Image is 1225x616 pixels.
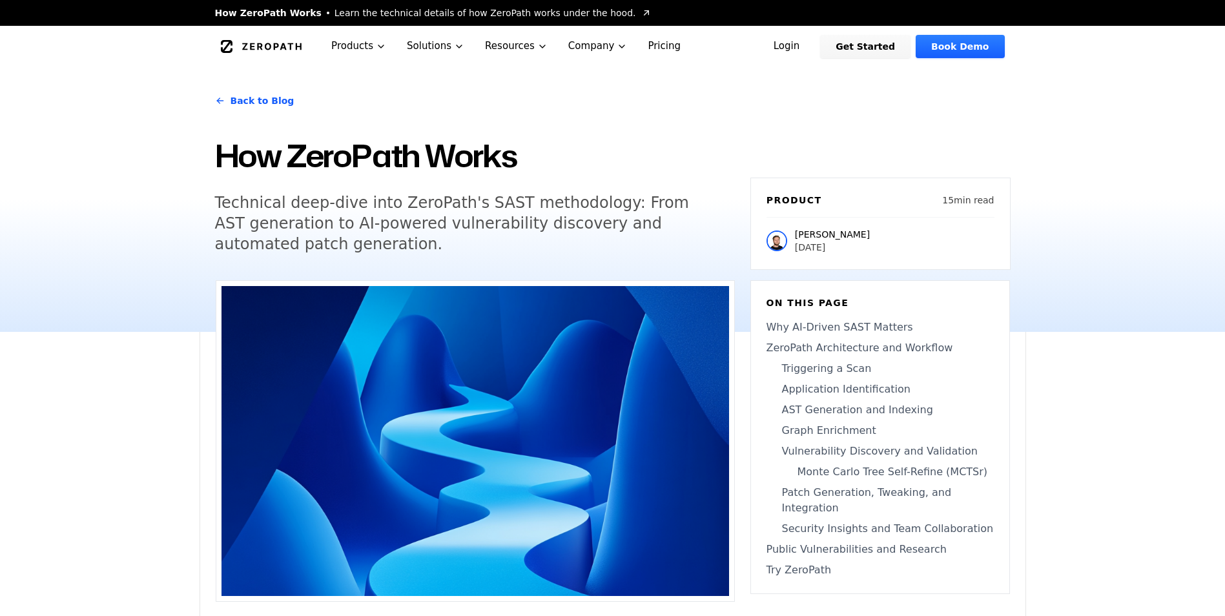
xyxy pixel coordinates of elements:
button: Solutions [396,26,475,67]
a: Vulnerability Discovery and Validation [767,444,994,459]
a: Back to Blog [215,83,294,119]
span: How ZeroPath Works [215,6,322,19]
button: Resources [475,26,558,67]
a: Triggering a Scan [767,361,994,376]
img: How ZeroPath Works [221,286,729,596]
a: AST Generation and Indexing [767,402,994,418]
h6: Product [767,194,822,207]
a: Patch Generation, Tweaking, and Integration [767,485,994,516]
a: How ZeroPath WorksLearn the technical details of how ZeroPath works under the hood. [215,6,652,19]
a: Monte Carlo Tree Self-Refine (MCTSr) [767,464,994,480]
h5: Technical deep-dive into ZeroPath's SAST methodology: From AST generation to AI-powered vulnerabi... [215,192,711,254]
a: Get Started [820,35,911,58]
a: Application Identification [767,382,994,397]
p: 15 min read [942,194,994,207]
a: Public Vulnerabilities and Research [767,542,994,557]
a: Try ZeroPath [767,562,994,578]
a: Graph Enrichment [767,423,994,438]
h6: On this page [767,296,994,309]
a: Why AI-Driven SAST Matters [767,320,994,335]
button: Products [321,26,396,67]
a: Pricing [637,26,691,67]
p: [PERSON_NAME] [795,228,870,241]
a: Security Insights and Team Collaboration [767,521,994,537]
h1: How ZeroPath Works [215,134,735,177]
a: Login [758,35,816,58]
img: Raphael Karger [767,231,787,251]
nav: Global [200,26,1026,67]
span: Learn the technical details of how ZeroPath works under the hood. [335,6,636,19]
a: ZeroPath Architecture and Workflow [767,340,994,356]
a: Book Demo [916,35,1004,58]
button: Company [558,26,638,67]
p: [DATE] [795,241,870,254]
